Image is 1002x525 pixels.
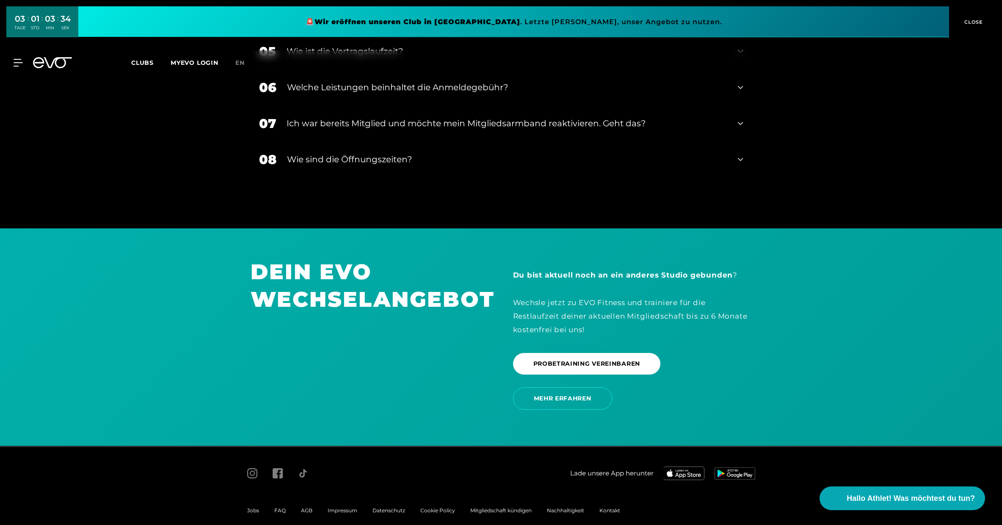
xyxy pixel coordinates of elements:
[251,258,489,313] h1: DEIN EVO WECHSELANGEBOT
[31,13,39,25] div: 01
[274,507,286,514] a: FAQ
[420,507,455,514] a: Cookie Policy
[171,59,218,67] a: MYEVO LOGIN
[287,117,728,130] div: Ich war bereits Mitglied und möchte mein Mitgliedsarmband reaktivieren. Geht das?
[599,507,620,514] a: Kontakt
[61,13,71,25] div: 34
[247,507,259,514] a: Jobs
[547,507,584,514] a: Nachhaltigkeit
[28,14,29,36] div: :
[61,25,71,31] div: SEK
[131,59,154,67] span: Clubs
[513,381,616,416] a: MEHR ERFAHREN
[259,78,276,97] div: 06
[533,359,640,368] span: PROBETRAINING VEREINBAREN
[301,507,312,514] a: AGB
[45,25,55,31] div: MIN
[235,59,245,67] span: en
[259,150,276,169] div: 08
[847,493,975,504] span: Hallo Athlet! Was möchtest du tun?
[328,507,357,514] a: Impressum
[14,25,25,31] div: TAGE
[31,25,39,31] div: STD
[287,153,728,166] div: Wie sind die Öffnungszeiten?
[235,58,255,68] a: en
[513,347,664,381] a: PROBETRAINING VEREINBAREN
[949,6,996,37] button: CLOSE
[570,469,654,478] span: Lade unsere App herunter
[513,268,752,336] div: ? Wechsle jetzt zu EVO Fitness und trainiere für die Restlaufzeit deiner aktuellen Mitgliedschaft...
[820,486,985,510] button: Hallo Athlet! Was möchtest du tun?
[131,58,171,67] a: Clubs
[287,81,728,94] div: Welche Leistungen beinhaltet die Anmeldegebühr?
[45,13,55,25] div: 03
[534,394,591,403] span: MEHR ERFAHREN
[664,467,704,480] img: evofitness app
[962,18,983,26] span: CLOSE
[57,14,58,36] div: :
[259,114,276,133] div: 07
[41,14,43,36] div: :
[373,507,405,514] a: Datenschutz
[513,271,733,279] strong: Du bist aktuell noch an ein anderes Studio gebunden
[14,13,25,25] div: 03
[470,507,532,514] a: Mitgliedschaft kündigen
[715,467,755,479] img: evofitness app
